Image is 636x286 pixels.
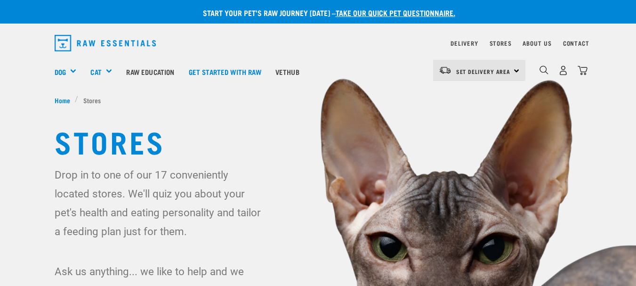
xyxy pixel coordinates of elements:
[336,10,455,15] a: take our quick pet questionnaire.
[456,70,511,73] span: Set Delivery Area
[55,165,266,241] p: Drop in to one of our 17 conveniently located stores. We'll quiz you about your pet's health and ...
[558,65,568,75] img: user.png
[90,66,101,77] a: Cat
[55,124,582,158] h1: Stores
[182,53,268,90] a: Get started with Raw
[119,53,181,90] a: Raw Education
[490,41,512,45] a: Stores
[451,41,478,45] a: Delivery
[439,66,451,74] img: van-moving.png
[268,53,306,90] a: Vethub
[578,65,588,75] img: home-icon@2x.png
[55,66,66,77] a: Dog
[523,41,551,45] a: About Us
[539,65,548,74] img: home-icon-1@2x.png
[563,41,589,45] a: Contact
[55,95,582,105] nav: breadcrumbs
[55,95,70,105] span: Home
[55,95,75,105] a: Home
[47,31,589,55] nav: dropdown navigation
[55,35,156,51] img: Raw Essentials Logo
